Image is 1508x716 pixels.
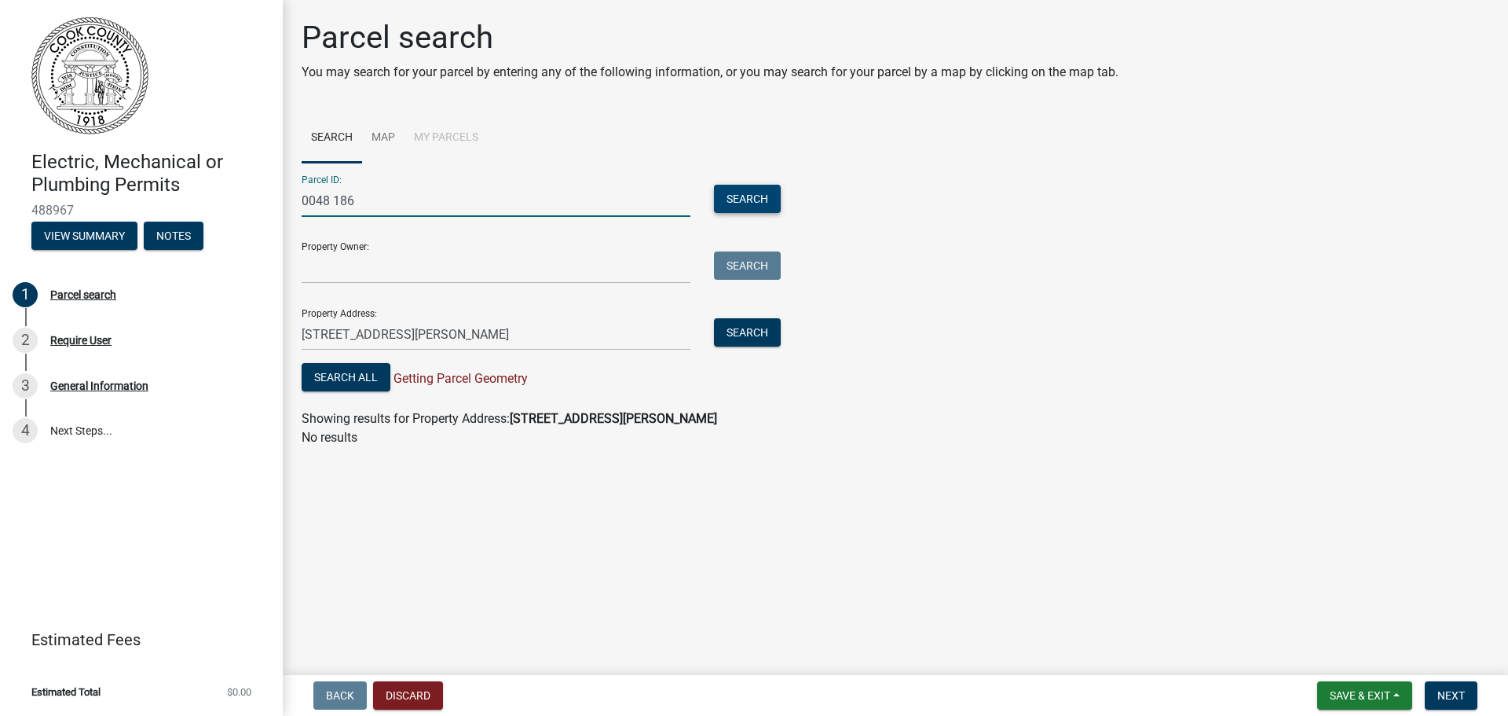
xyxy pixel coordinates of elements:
[302,63,1118,82] p: You may search for your parcel by entering any of the following information, or you may search fo...
[50,380,148,391] div: General Information
[13,624,258,655] a: Estimated Fees
[31,687,101,697] span: Estimated Total
[714,318,781,347] button: Search
[510,411,717,426] strong: [STREET_ADDRESS][PERSON_NAME]
[714,185,781,213] button: Search
[31,17,148,134] img: Cook County, Georgia
[31,222,137,250] button: View Summary
[302,409,1489,428] div: Showing results for Property Address:
[1437,689,1465,702] span: Next
[144,222,203,250] button: Notes
[50,335,112,346] div: Require User
[1317,681,1412,710] button: Save & Exit
[1330,689,1390,702] span: Save & Exit
[144,230,203,243] wm-modal-confirm: Notes
[31,203,251,218] span: 488967
[13,282,38,307] div: 1
[302,113,362,163] a: Search
[31,230,137,243] wm-modal-confirm: Summary
[373,681,443,710] button: Discard
[13,418,38,443] div: 4
[31,151,270,196] h4: Electric, Mechanical or Plumbing Permits
[50,289,116,300] div: Parcel search
[362,113,404,163] a: Map
[227,687,251,697] span: $0.00
[313,681,367,710] button: Back
[302,19,1118,57] h1: Parcel search
[302,363,390,391] button: Search All
[714,252,781,280] button: Search
[326,689,354,702] span: Back
[302,428,1489,447] p: No results
[1425,681,1477,710] button: Next
[13,328,38,353] div: 2
[13,373,38,398] div: 3
[390,371,528,386] span: Getting Parcel Geometry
